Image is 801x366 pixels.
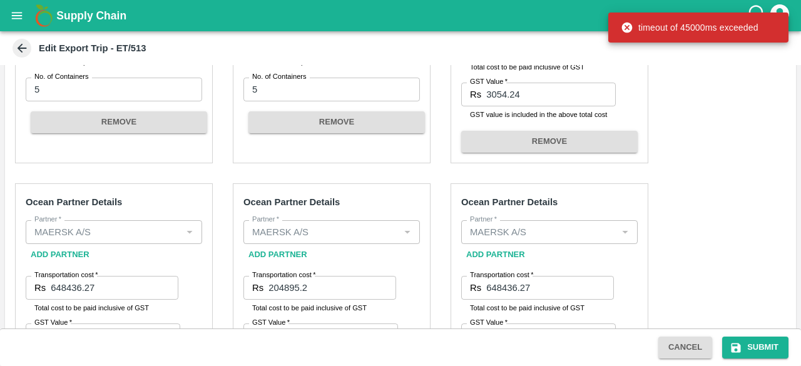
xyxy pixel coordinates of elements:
[470,88,481,101] p: Rs
[747,4,768,27] div: customer-support
[34,270,98,280] label: Transportation cost
[461,244,530,266] button: Add Partner
[470,61,605,73] p: Total cost to be paid inclusive of GST
[486,323,616,347] input: GST Included in the above cost
[34,215,61,225] label: Partner
[34,72,89,82] label: No. of Containers
[243,197,340,207] strong: Ocean Partner Details
[26,244,94,266] button: Add Partner
[252,215,279,225] label: Partner
[470,109,607,120] p: GST value is included in the above total cost
[658,337,712,358] button: Cancel
[470,77,508,87] label: GST Value
[621,16,758,39] div: timeout of 45000ms exceeded
[470,270,533,280] label: Transportation cost
[243,244,312,266] button: Add Partner
[31,3,56,28] img: logo
[768,3,791,29] div: account of current user
[470,302,605,313] p: Total cost to be paid inclusive of GST
[51,323,180,347] input: GST Included in the above cost
[56,9,126,22] b: Supply Chain
[252,72,307,82] label: No. of Containers
[722,337,788,358] button: Submit
[486,83,616,106] input: GST Included in the above cost
[39,43,146,53] b: Edit Export Trip - ET/513
[252,270,315,280] label: Transportation cost
[252,318,290,328] label: GST Value
[247,224,395,240] input: Select Partner
[26,197,122,207] strong: Ocean Partner Details
[461,197,558,207] strong: Ocean Partner Details
[465,224,613,240] input: Select Partner
[29,224,178,240] input: Select Partner
[268,323,398,347] input: GST Included in the above cost
[34,281,46,295] p: Rs
[470,281,481,295] p: Rs
[3,1,31,30] button: open drawer
[461,131,638,153] button: REMOVE
[56,7,747,24] a: Supply Chain
[470,318,508,328] label: GST Value
[34,302,170,313] p: Total cost to be paid inclusive of GST
[248,111,425,133] button: REMOVE
[252,302,387,313] p: Total cost to be paid inclusive of GST
[34,318,72,328] label: GST Value
[470,215,497,225] label: Partner
[252,281,263,295] p: Rs
[31,111,207,133] button: REMOVE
